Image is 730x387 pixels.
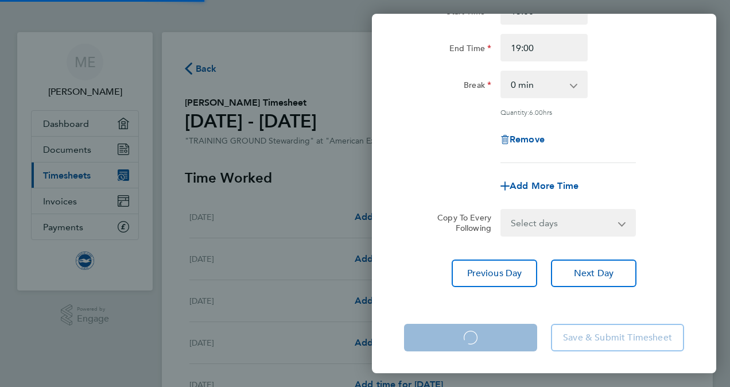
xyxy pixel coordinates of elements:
[551,260,636,287] button: Next Day
[428,212,491,233] label: Copy To Every Following
[452,260,537,287] button: Previous Day
[500,107,636,117] div: Quantity: hrs
[500,181,578,191] button: Add More Time
[464,80,491,94] label: Break
[467,268,522,279] span: Previous Day
[529,107,543,117] span: 6.00
[510,180,578,191] span: Add More Time
[574,268,613,279] span: Next Day
[500,34,588,61] input: E.g. 18:00
[510,134,545,145] span: Remove
[449,43,491,57] label: End Time
[500,135,545,144] button: Remove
